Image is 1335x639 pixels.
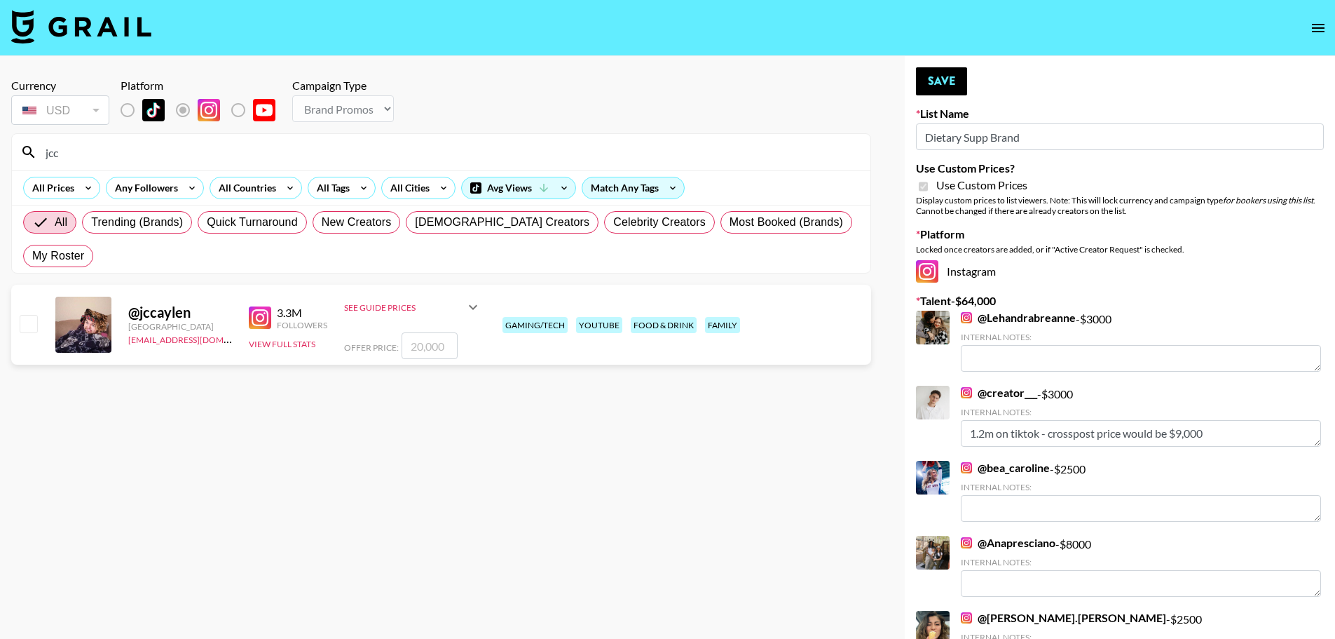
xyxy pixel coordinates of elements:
a: @bea_caroline [961,461,1050,475]
div: Match Any Tags [582,177,684,199]
img: Instagram [961,537,972,549]
div: Platform [121,79,287,93]
div: youtube [576,317,622,333]
label: List Name [916,107,1324,121]
div: All Cities [382,177,432,199]
div: @ jccaylen [128,304,232,321]
label: Talent - $ 64,000 [916,294,1324,308]
div: - $ 3000 [961,386,1321,447]
img: Instagram [249,307,271,329]
a: @creator___ [961,386,1037,400]
span: Quick Turnaround [207,214,298,231]
div: - $ 8000 [961,536,1321,597]
input: Search by User Name [37,141,862,163]
div: food & drink [631,317,697,333]
a: @Lehandrabreanne [961,311,1076,325]
button: Save [916,67,967,95]
div: Followers [277,320,327,330]
img: YouTube [253,99,275,121]
div: List locked to Instagram. [121,95,287,125]
img: Instagram [961,387,972,398]
span: Trending (Brands) [91,214,183,231]
div: - $ 3000 [961,311,1321,372]
span: New Creators [322,214,392,231]
div: Currency [11,79,109,93]
span: [DEMOGRAPHIC_DATA] Creators [415,214,589,231]
div: family [705,317,740,333]
div: Internal Notes: [961,407,1321,417]
a: [EMAIL_ADDRESS][DOMAIN_NAME] [128,332,269,345]
em: for bookers using this list [1223,195,1313,206]
span: Offer Price: [344,342,399,353]
span: Use Custom Prices [936,178,1027,192]
img: TikTok [142,99,165,121]
div: Locked once creators are added, or if "Active Creator Request" is checked. [916,244,1324,255]
a: @Anapresciano [961,536,1055,550]
img: Instagram [961,312,972,323]
span: Celebrity Creators [613,214,706,231]
div: All Prices [24,177,77,199]
div: See Guide Prices [344,290,481,324]
div: All Tags [308,177,352,199]
div: 3.3M [277,306,327,320]
button: View Full Stats [249,339,315,349]
label: Use Custom Prices? [916,161,1324,175]
span: Most Booked (Brands) [730,214,843,231]
textarea: 1.2m on tiktok - crosspost price would be $9,000 [961,420,1321,447]
div: Avg Views [462,177,575,199]
span: My Roster [32,248,84,264]
div: Instagram [916,260,1324,283]
img: Instagram [916,260,938,283]
div: Display custom prices to list viewers. Note: This will lock currency and campaign type . Cannot b... [916,195,1324,216]
div: Internal Notes: [961,557,1321,567]
div: Campaign Type [292,79,394,93]
img: Instagram [198,99,220,121]
input: 20,000 [402,332,458,359]
div: [GEOGRAPHIC_DATA] [128,321,232,332]
div: USD [14,98,107,123]
img: Grail Talent [11,10,151,43]
div: Internal Notes: [961,482,1321,492]
div: See Guide Prices [344,302,465,313]
div: Currency is locked to USD [11,93,109,128]
div: - $ 2500 [961,461,1321,522]
span: All [55,214,67,231]
img: Instagram [961,612,972,624]
label: Platform [916,227,1324,241]
button: open drawer [1304,14,1332,42]
a: @[PERSON_NAME].[PERSON_NAME] [961,611,1166,625]
div: gaming/tech [502,317,568,333]
div: All Countries [210,177,279,199]
div: Any Followers [107,177,181,199]
img: Instagram [961,462,972,473]
div: Internal Notes: [961,332,1321,342]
